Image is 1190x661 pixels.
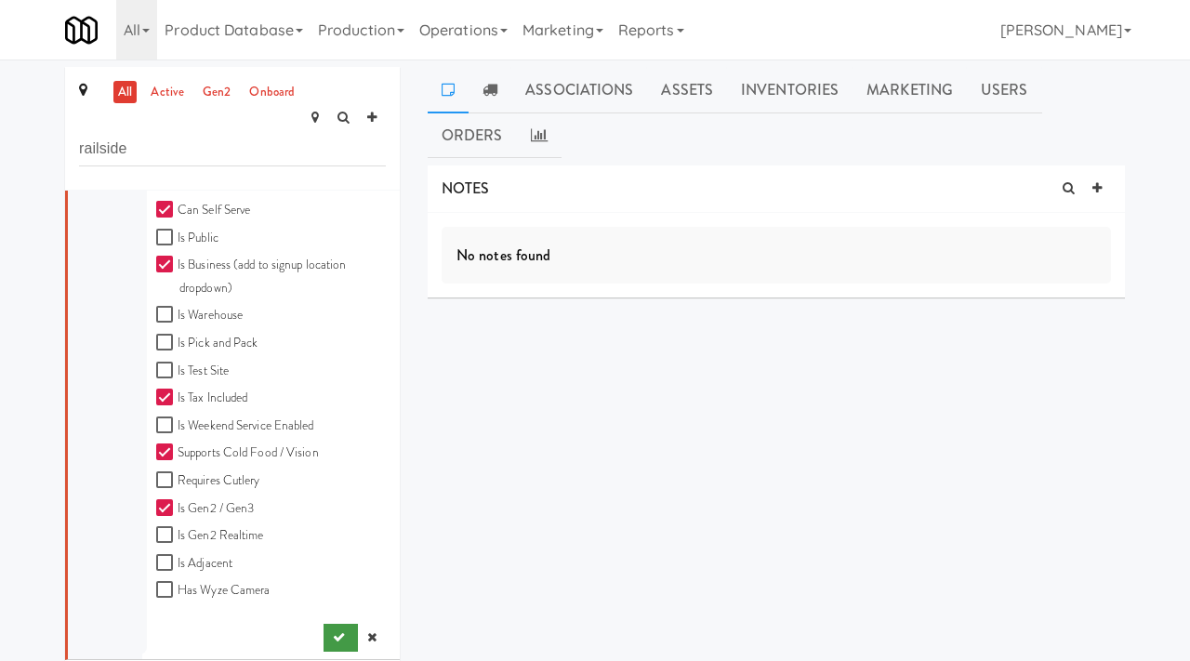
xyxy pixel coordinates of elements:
input: Can Self Serve [156,203,178,218]
label: Is Test Site [156,360,229,383]
label: Is Public [156,227,218,250]
input: Has Wyze Camera [156,583,178,598]
a: all [113,81,137,104]
input: Is Test Site [156,364,178,378]
label: Can Self Serve [156,199,250,222]
input: Search site [79,132,386,166]
a: Associations [511,67,647,113]
input: Is Tax Included [156,390,178,405]
input: Is Business (add to signup location dropdown) [156,258,178,272]
label: Is Gen2 / Gen3 [156,497,254,521]
label: Supports Cold Food / Vision [156,442,319,465]
a: Assets [647,67,727,113]
a: onboard [245,81,299,104]
a: Users [967,67,1042,113]
label: Is Warehouse [156,304,243,327]
img: Micromart [65,14,98,46]
div: No notes found [442,227,1111,284]
input: Is Gen2 Realtime [156,528,178,543]
input: Is Weekend Service Enabled [156,418,178,433]
input: Is Pick and Pack [156,336,178,350]
input: Is Gen2 / Gen3 [156,501,178,516]
a: Orders [428,112,517,159]
a: Marketing [853,67,967,113]
label: Has Wyze Camera [156,579,271,602]
input: Supports Cold Food / Vision [156,445,178,460]
label: Is Adjacent [156,552,232,575]
label: Is Business (add to signup location dropdown) [156,254,378,299]
a: active [146,81,189,104]
input: Requires Cutlery [156,473,178,488]
input: Is Warehouse [156,308,178,323]
label: Is Weekend Service Enabled [156,415,314,438]
label: Requires Cutlery [156,469,260,493]
input: Is Public [156,231,178,245]
label: Is Gen2 Realtime [156,524,264,548]
span: NOTES [442,178,490,199]
a: Inventories [727,67,853,113]
a: gen2 [198,81,235,104]
label: Is Pick and Pack [156,332,258,355]
input: Is Adjacent [156,556,178,571]
label: Is Tax Included [156,387,248,410]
